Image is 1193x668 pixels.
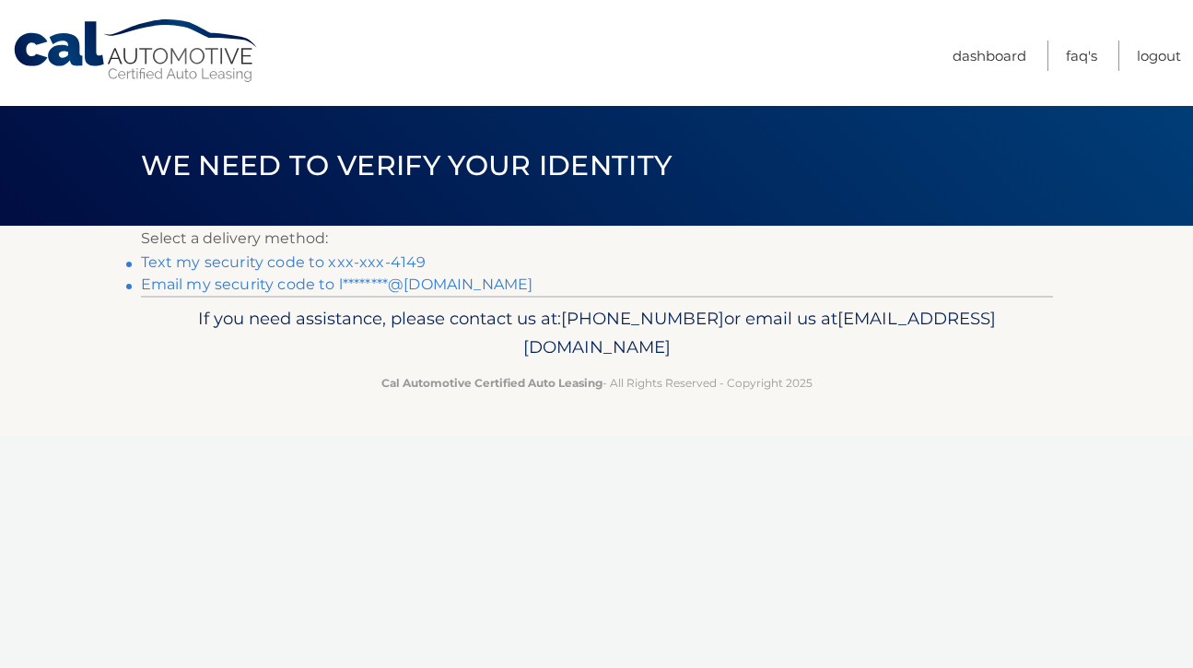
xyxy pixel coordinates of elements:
p: Select a delivery method: [141,226,1053,252]
span: [PHONE_NUMBER] [561,308,724,329]
p: If you need assistance, please contact us at: or email us at [153,304,1041,363]
span: We need to verify your identity [141,148,673,182]
p: - All Rights Reserved - Copyright 2025 [153,373,1041,393]
a: Email my security code to l********@[DOMAIN_NAME] [141,275,533,293]
a: Text my security code to xxx-xxx-4149 [141,253,427,271]
a: Dashboard [953,41,1026,71]
strong: Cal Automotive Certified Auto Leasing [381,376,602,390]
a: Logout [1137,41,1181,71]
a: FAQ's [1066,41,1097,71]
a: Cal Automotive [12,18,261,84]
